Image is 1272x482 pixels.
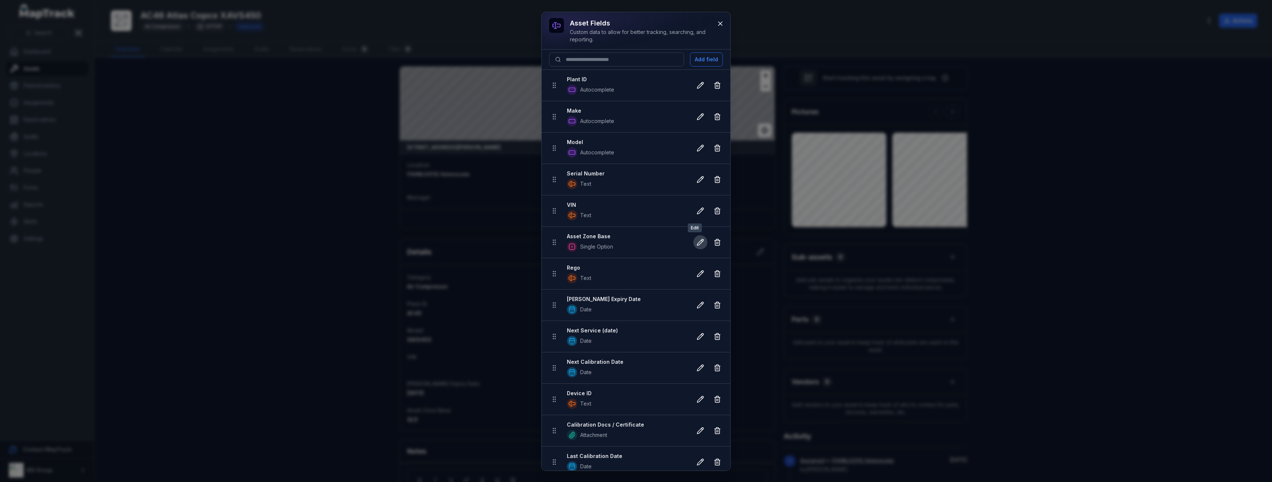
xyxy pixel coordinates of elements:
h3: asset fields [570,18,711,28]
span: Autocomplete [580,86,614,93]
strong: Plant ID [567,76,686,83]
strong: Make [567,107,686,114]
strong: Asset Zone Base [567,233,686,240]
strong: Serial Number [567,170,686,177]
span: Date [580,306,592,313]
span: Attachment [580,431,607,439]
span: Date [580,369,592,376]
span: Date [580,337,592,345]
strong: Last Calibration Date [567,452,686,460]
span: Date [580,463,592,470]
span: Single Option [580,243,613,250]
span: Text [580,212,591,219]
strong: Next Service (date) [567,327,686,334]
strong: Rego [567,264,686,271]
span: Edit [688,223,702,232]
span: Text [580,274,591,282]
strong: [PERSON_NAME] Expiry Date [567,295,686,303]
span: Text [580,400,591,407]
span: Autocomplete [580,149,614,156]
strong: Model [567,139,686,146]
span: Text [580,180,591,188]
strong: Next Calibration Date [567,358,686,366]
span: Autocomplete [580,117,614,125]
strong: Calibration Docs / Certificate [567,421,686,428]
strong: VIN [567,201,686,209]
strong: Device ID [567,390,686,397]
button: Add field [690,52,723,66]
div: Custom data to allow for better tracking, searching, and reporting. [570,28,711,43]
